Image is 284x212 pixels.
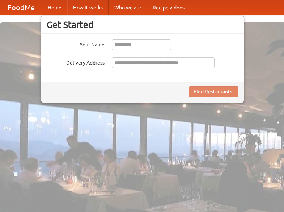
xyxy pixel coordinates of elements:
[42,0,67,15] a: Home
[47,39,105,48] label: Your Name
[189,86,238,97] button: Find Restaurants!
[0,0,42,15] a: FoodMe
[67,0,109,15] a: How it works
[47,57,105,66] label: Delivery Address
[109,0,147,15] a: Who we are
[47,19,238,30] h3: Get Started
[147,0,190,15] a: Recipe videos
